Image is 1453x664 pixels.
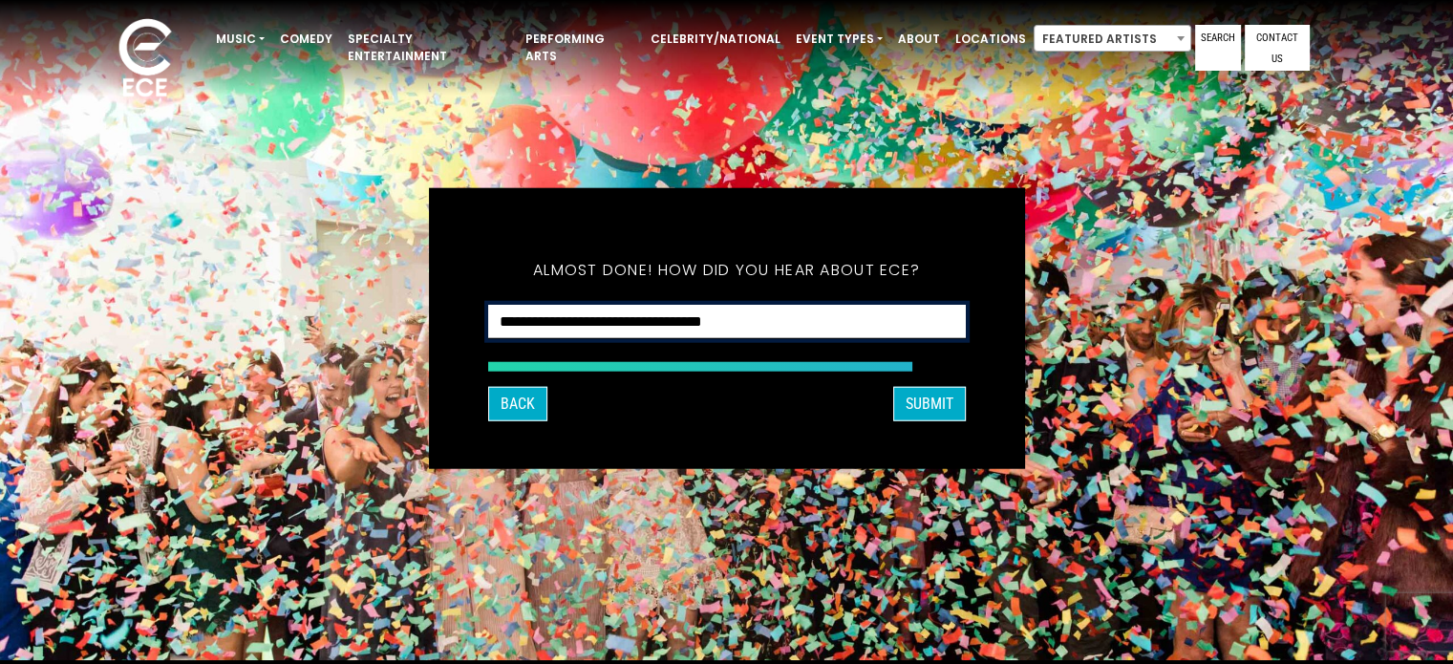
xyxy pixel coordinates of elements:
[97,13,193,106] img: ece_new_logo_whitev2-1.png
[518,23,643,73] a: Performing Arts
[488,304,966,339] select: How did you hear about ECE
[1034,25,1191,52] span: Featured Artists
[893,387,966,421] button: SUBMIT
[1245,25,1310,71] a: Contact Us
[340,23,518,73] a: Specialty Entertainment
[643,23,788,55] a: Celebrity/National
[272,23,340,55] a: Comedy
[1035,26,1190,53] span: Featured Artists
[208,23,272,55] a: Music
[788,23,890,55] a: Event Types
[488,235,966,304] h5: Almost done! How did you hear about ECE?
[890,23,948,55] a: About
[1195,25,1241,71] a: Search
[488,387,547,421] button: Back
[948,23,1034,55] a: Locations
